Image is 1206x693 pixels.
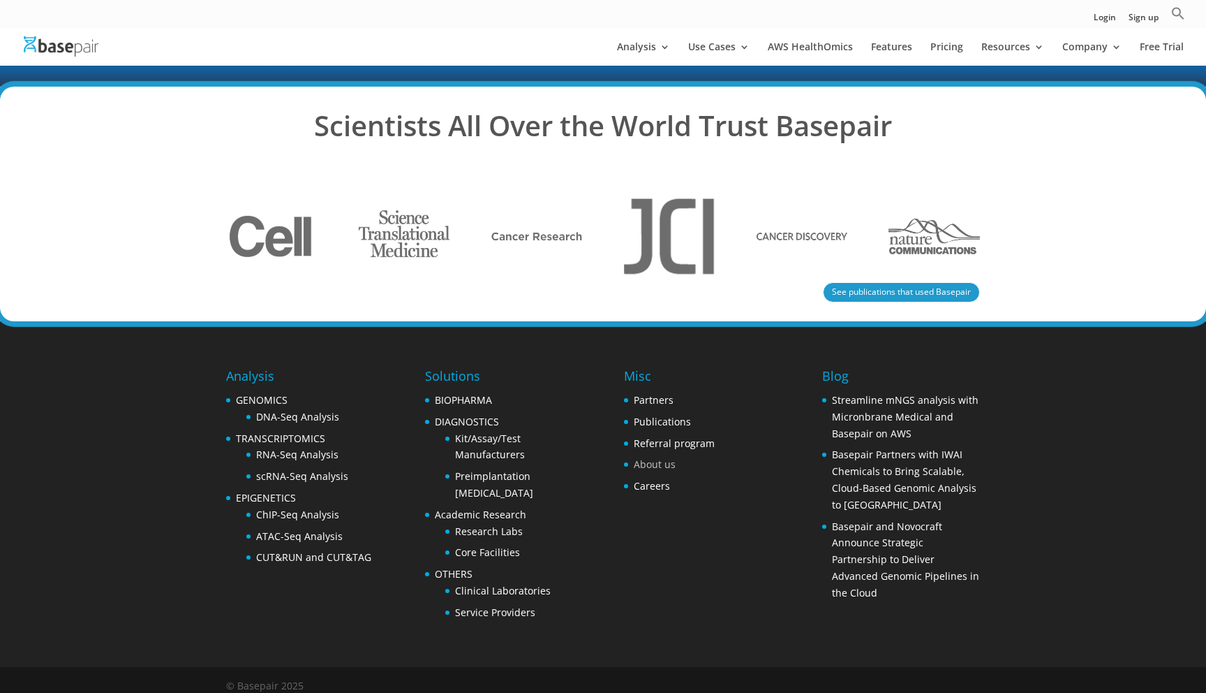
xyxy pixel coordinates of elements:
a: Service Providers [455,606,535,619]
h3: Scientists All Over the World Trust Basepair [66,105,1140,153]
a: Clinical Laboratories [455,584,551,597]
a: Use Cases [688,42,750,66]
a: Kit/Assay/Test Manufacturers [455,432,525,462]
a: scRNA-Seq Analysis [256,469,348,483]
a: Pricing [930,42,963,66]
a: RNA-Seq Analysis [256,448,338,461]
a: Sign up [1129,13,1159,28]
a: Basepair and Novocraft Announce Strategic Partnership to Deliver Advanced Genomic Pipelines in th... [832,520,979,599]
a: Free Trial [1140,42,1184,66]
iframe: Drift Widget Chat Controller [938,592,1189,676]
a: Core Facilities [455,546,520,559]
a: ChIP-Seq Analysis [256,508,339,521]
a: GENOMICS [236,393,288,407]
a: BIOPHARMA [435,393,492,407]
a: Research Labs [455,525,523,538]
a: Resources [981,42,1044,66]
a: Referral program [634,437,715,450]
a: Company [1062,42,1122,66]
a: See publications that used Basepair [823,282,980,303]
a: About us [634,458,676,471]
a: Streamline mNGS analysis with Micronbrane Medical and Basepair on AWS [832,393,978,440]
a: TRANSCRIPTOMICS [236,432,325,445]
a: Publications [634,415,691,428]
h4: Misc [624,367,715,392]
a: Login [1094,13,1116,28]
a: Search Icon Link [1171,6,1185,28]
a: Basepair Partners with IWAI Chemicals to Bring Scalable, Cloud-Based Genomic Analysis to [GEOGRAP... [832,448,976,511]
a: Partners [634,393,673,407]
a: Analysis [617,42,670,66]
a: Preimplantation [MEDICAL_DATA] [455,469,533,499]
a: DIAGNOSTICS [435,415,499,428]
h4: Solutions [425,367,582,392]
a: AWS HealthOmics [768,42,853,66]
a: ATAC-Seq Analysis [256,530,343,543]
a: DNA-Seq Analysis [256,410,339,423]
h4: Analysis [226,367,371,392]
a: CUT&RUN and CUT&TAG [256,550,371,564]
svg: Search [1171,6,1185,20]
a: Features [871,42,912,66]
a: Careers [634,479,670,493]
a: Academic Research [435,508,526,521]
img: Basepair [24,36,98,57]
a: EPIGENETICS [236,491,296,504]
h4: Blog [822,367,979,392]
a: OTHERS [435,567,472,581]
